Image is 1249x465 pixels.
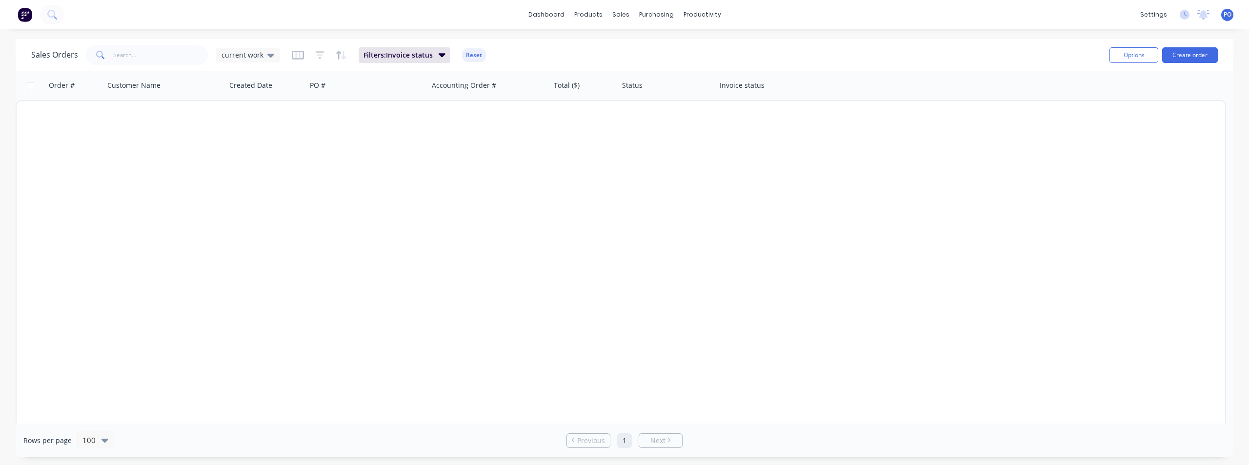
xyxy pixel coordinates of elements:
a: Previous page [567,436,610,445]
div: Accounting Order # [432,81,496,90]
span: Previous [577,436,605,445]
button: Reset [462,48,486,62]
a: dashboard [524,7,569,22]
img: Factory [18,7,32,22]
span: PO [1224,10,1231,19]
div: Customer Name [107,81,161,90]
button: Filters:Invoice status [359,47,450,63]
ul: Pagination [563,433,686,448]
input: Search... [113,45,208,65]
div: PO # [310,81,325,90]
div: Total ($) [554,81,580,90]
div: Invoice status [720,81,765,90]
a: Next page [639,436,682,445]
div: Order # [49,81,75,90]
span: current work [222,50,263,60]
div: productivity [679,7,726,22]
h1: Sales Orders [31,50,78,60]
span: Next [650,436,665,445]
a: Page 1 is your current page [617,433,632,448]
span: Filters: Invoice status [363,50,433,60]
span: Rows per page [23,436,72,445]
div: Created Date [229,81,272,90]
div: purchasing [634,7,679,22]
button: Create order [1162,47,1218,63]
div: settings [1135,7,1172,22]
div: Status [622,81,643,90]
div: sales [607,7,634,22]
button: Options [1109,47,1158,63]
div: products [569,7,607,22]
